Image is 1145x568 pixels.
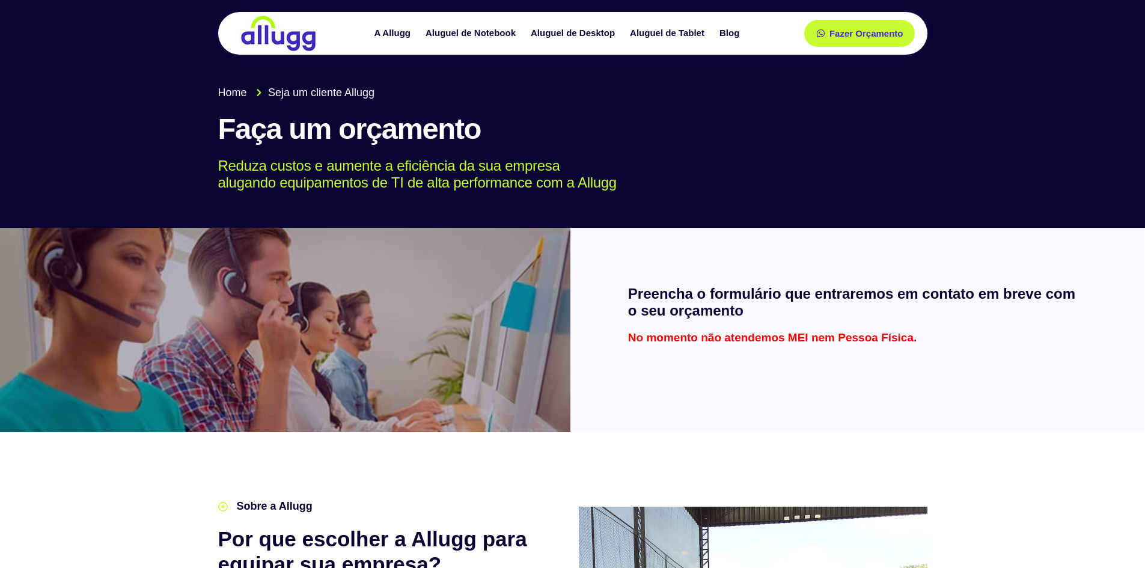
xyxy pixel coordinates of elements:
[420,23,525,44] a: Aluguel de Notebook
[218,85,247,101] span: Home
[218,157,910,192] p: Reduza custos e aumente a eficiência da sua empresa alugando equipamentos de TI de alta performan...
[218,113,927,145] h1: Faça um orçamento
[628,286,1087,320] h2: Preencha o formulário que entraremos em contato em breve com o seu orçamento
[525,23,624,44] a: Aluguel de Desktop
[829,29,903,38] span: Fazer Orçamento
[713,23,748,44] a: Blog
[239,15,317,52] img: locação de TI é Allugg
[804,20,915,47] a: Fazer Orçamento
[234,498,313,515] span: Sobre a Allugg
[368,23,420,44] a: A Allugg
[265,85,374,101] span: Seja um cliente Allugg
[624,23,713,44] a: Aluguel de Tablet
[628,332,1087,343] p: No momento não atendemos MEI nem Pessoa Física.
